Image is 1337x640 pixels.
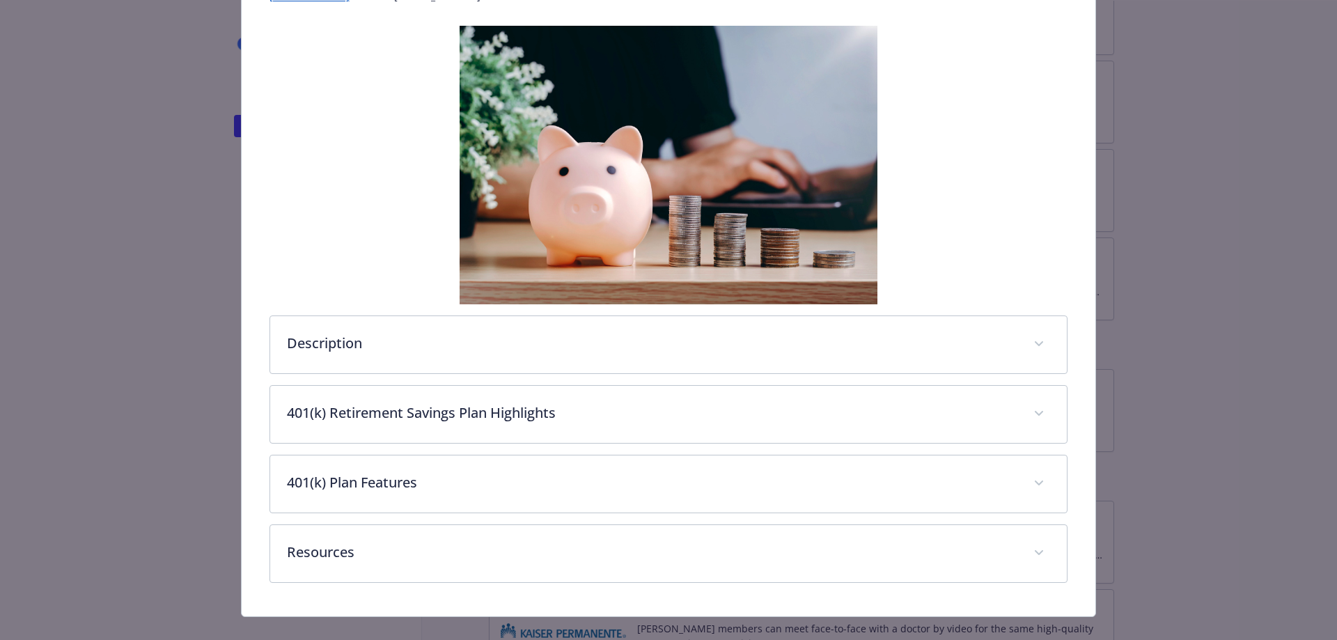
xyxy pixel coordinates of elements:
[270,316,1068,373] div: Description
[270,525,1068,582] div: Resources
[270,455,1068,513] div: 401(k) Plan Features
[287,472,1017,493] p: 401(k) Plan Features
[460,26,877,304] img: banner
[270,386,1068,443] div: 401(k) Retirement Savings Plan Highlights
[287,333,1017,354] p: Description
[287,542,1017,563] p: Resources
[287,403,1017,423] p: 401(k) Retirement Savings Plan Highlights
